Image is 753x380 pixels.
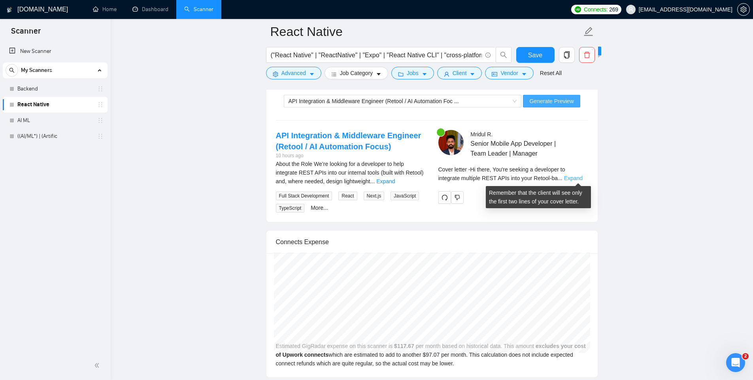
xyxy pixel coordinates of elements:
a: New Scanner [9,43,101,59]
div: Remember that the client will see only the first two lines of your cover letter. [438,165,588,182]
span: delete [579,51,594,58]
a: setting [737,6,750,13]
button: dislike [451,191,464,204]
a: ((AI/ML*) | (Artific [17,128,92,144]
button: search [6,64,18,77]
a: AI ML [17,113,92,128]
span: My Scanners [21,62,52,78]
span: Senior Mobile App Developer | Team Leader | Manager [470,139,564,158]
a: Backend [17,81,92,97]
span: 269 [609,5,618,14]
a: Expand [376,178,395,184]
a: Expand [564,175,583,181]
span: Job Category [340,69,373,77]
input: Search Freelance Jobs... [271,50,482,60]
button: barsJob Categorycaret-down [325,67,388,79]
span: caret-down [309,71,315,77]
button: idcardVendorcaret-down [485,67,533,79]
span: setting [273,71,278,77]
img: upwork-logo.png [575,6,581,13]
span: caret-down [521,71,527,77]
span: Mridul R . [470,131,493,137]
span: folder [398,71,404,77]
button: delete [579,47,595,63]
span: holder [97,133,104,139]
span: holder [97,86,104,92]
span: setting [738,6,749,13]
span: Scanner [5,25,47,42]
button: setting [737,3,750,16]
button: redo [438,191,451,204]
a: dashboardDashboard [132,6,168,13]
span: New [587,48,598,54]
span: Jobs [407,69,419,77]
button: folderJobscaret-down [391,67,434,79]
span: Cover letter - Hi there, You're seeking a developer to integrate multiple REST APIs into your Ret... [438,166,565,181]
span: React [338,192,357,200]
span: copy [559,51,574,58]
div: Connects Expense [276,231,588,253]
a: Reset All [540,69,562,77]
div: Remember that the client will see only the first two lines of your cover letter. [486,186,591,208]
span: 2 [742,353,749,359]
button: userClientcaret-down [437,67,482,79]
span: Save [528,50,542,60]
button: Save [516,47,555,63]
span: ... [370,178,375,184]
a: React Native [17,97,92,113]
span: caret-down [470,71,475,77]
span: edit [583,26,594,37]
span: Vendor [500,69,518,77]
span: Next.js [364,192,385,200]
span: redo [439,194,451,201]
img: logo [7,4,12,16]
span: holder [97,102,104,108]
span: API Integration & Middleware Engineer (Retool / AI Automation Foc ... [289,98,459,104]
button: search [496,47,511,63]
span: JavaScript [391,192,419,200]
a: More... [311,205,328,211]
button: copy [559,47,575,63]
a: API Integration & Middleware Engineer (Retool / AI Automation Focus) [276,131,421,151]
iframe: Intercom live chat [726,353,745,372]
span: dislike [455,194,460,201]
span: holder [97,117,104,124]
span: search [6,68,18,73]
button: Generate Preview [523,95,580,107]
span: ... [558,175,562,181]
a: searchScanner [184,6,213,13]
div: About the Role We’re looking for a developer to help integrate REST APIs into our internal tools ... [276,160,426,186]
span: bars [331,71,337,77]
img: c1R7rmOXyLZgaixXS5tHqrnGcRXyIU2DdaWGJoLNLbxl456HKO-dXqeMDpvzzSUDZ1 [438,130,464,155]
input: Scanner name... [270,22,582,41]
span: search [496,51,511,58]
span: Connects: [584,5,608,14]
span: idcard [492,71,497,77]
span: Client [453,69,467,77]
a: homeHome [93,6,117,13]
span: TypeScript [276,204,305,213]
span: user [628,7,634,12]
span: Full Stack Development [276,192,332,200]
div: Estimated GigRadar expense on this scanner is per month based on historical data. This amount whi... [266,253,598,377]
span: user [444,71,449,77]
li: New Scanner [3,43,108,59]
span: About the Role We’re looking for a developer to help integrate REST APIs into our internal tools ... [276,161,424,184]
div: 10 hours ago [276,152,426,160]
button: settingAdvancedcaret-down [266,67,321,79]
span: Generate Preview [529,97,574,105]
span: caret-down [422,71,427,77]
li: My Scanners [3,62,108,144]
span: Advanced [281,69,306,77]
span: caret-down [376,71,381,77]
span: double-left [94,361,102,369]
span: info-circle [485,53,491,58]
